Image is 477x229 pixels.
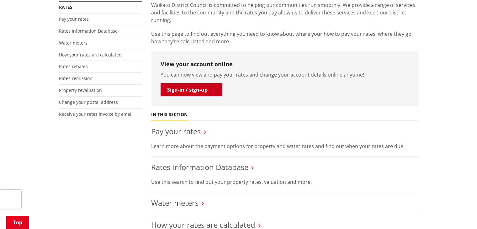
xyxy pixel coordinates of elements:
[161,71,409,78] p: You can now view and pay your rates and change your account details online anytime!
[161,61,409,68] h3: View your account online
[59,40,87,46] a: Water meters
[59,87,102,93] a: Property revaluation
[151,142,418,150] p: Learn more about the payment options for property and water rates and find out when your rates ar...
[151,112,188,117] h5: In this section
[6,216,29,229] a: Top
[151,178,418,186] p: Use this search to find out your property rates, valuation and more.
[151,30,418,45] p: Use this page to find out everything you need to know about where your how to pay your rates, whe...
[151,1,418,24] p: Waikato District Council is committed to helping our communities run smoothly. We provide a range...
[151,198,199,208] a: Water meters
[59,63,88,69] a: Rates rebates
[151,162,248,172] a: Rates Information Database
[151,126,201,136] a: Pay your rates
[161,83,222,96] a: Sign-in / sign-up
[59,111,133,117] a: Receive your rates invoice by email
[448,203,471,225] iframe: Messenger Launcher
[59,4,72,10] a: Rates
[59,99,118,105] a: Change your postal address
[59,52,122,58] a: How your rates are calculated
[59,75,93,81] a: Rates remission
[59,28,118,34] a: Rates Information Database
[59,16,89,22] a: Pay your rates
